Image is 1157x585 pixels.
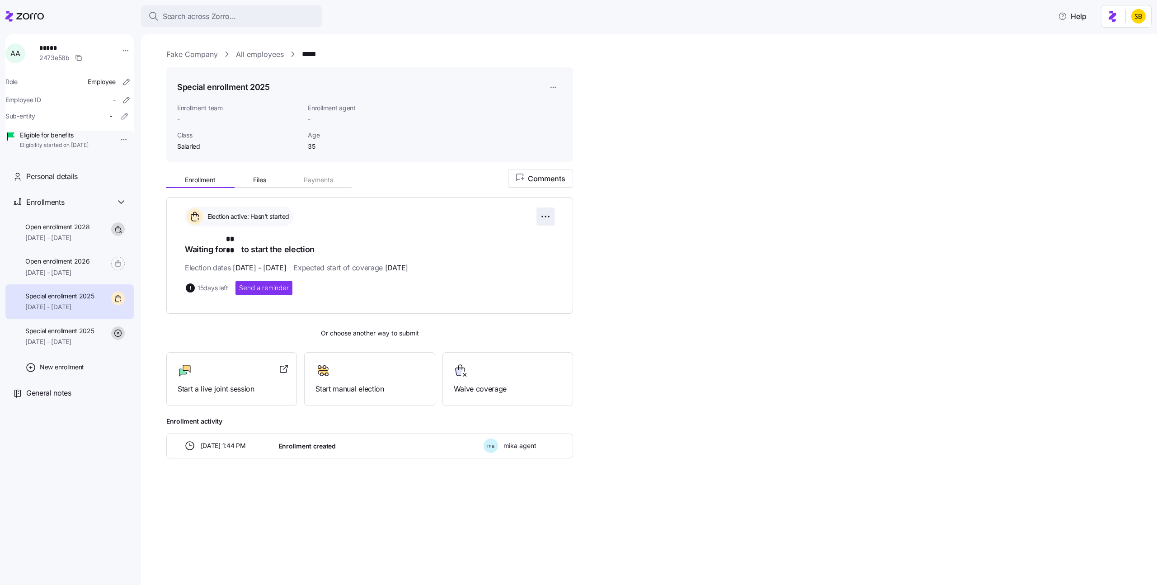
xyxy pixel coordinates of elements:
span: Special enrollment 2025 [25,326,94,335]
span: [DATE] - [DATE] [233,262,286,274]
span: Class [177,131,301,140]
span: Expected start of coverage [293,262,408,274]
span: Files [253,177,266,183]
span: [DATE] - [DATE] [25,337,94,346]
span: Eligibility started on [DATE] [20,142,89,149]
span: Employee ID [5,95,41,104]
span: Open enrollment 2028 [25,222,89,231]
span: New enrollment [40,363,84,372]
span: General notes [26,387,71,399]
span: Election dates [185,262,286,274]
a: Fake Company [166,49,218,60]
span: Open enrollment 2026 [25,257,89,266]
span: - [109,112,112,121]
span: Payments [304,177,333,183]
span: Personal details [26,171,78,182]
button: Send a reminder [235,281,292,295]
span: Start manual election [315,383,423,395]
span: Enrollment team [177,104,301,113]
img: 0a01218a5800f2508f227687140c993d [1131,9,1146,24]
span: Sub-entity [5,112,35,121]
a: All employees [236,49,284,60]
span: Enrollment agent [308,104,399,113]
span: Salaried [177,142,301,151]
span: mika agent [503,441,536,450]
span: 35 [308,142,399,151]
button: Search across Zorro... [141,5,322,27]
span: Eligible for benefits [20,131,89,140]
span: Search across Zorro... [163,11,236,22]
span: Special enrollment 2025 [25,292,94,301]
span: [DATE] [385,262,408,274]
span: 15 days left [198,283,228,292]
span: Help [1058,11,1086,22]
span: m a [487,443,494,448]
span: Employee [88,77,116,86]
span: Waive coverage [454,383,562,395]
span: [DATE] - [DATE] [25,302,94,311]
span: Start a live joint session [178,383,286,395]
span: Election active: Hasn't started [205,212,289,221]
span: 2473e58b [39,53,70,62]
span: A A [10,50,20,57]
span: Age [308,131,399,140]
span: Enrollment activity [166,417,573,426]
span: Enrollments [26,197,64,208]
h1: Waiting for to start the election [185,234,555,255]
span: - [113,95,116,104]
span: Or choose another way to submit [166,328,573,338]
button: Comments [508,170,573,188]
span: Send a reminder [239,283,289,292]
span: - [308,114,310,123]
span: - [177,114,301,123]
button: Help [1051,7,1094,25]
span: [DATE] 1:44 PM [201,441,246,450]
span: Comments [516,173,565,184]
span: Enrollment created [279,442,336,451]
span: [DATE] - [DATE] [25,268,89,277]
span: Enrollment [185,177,216,183]
span: [DATE] - [DATE] [25,233,89,242]
span: Role [5,77,18,86]
h1: Special enrollment 2025 [177,81,270,93]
